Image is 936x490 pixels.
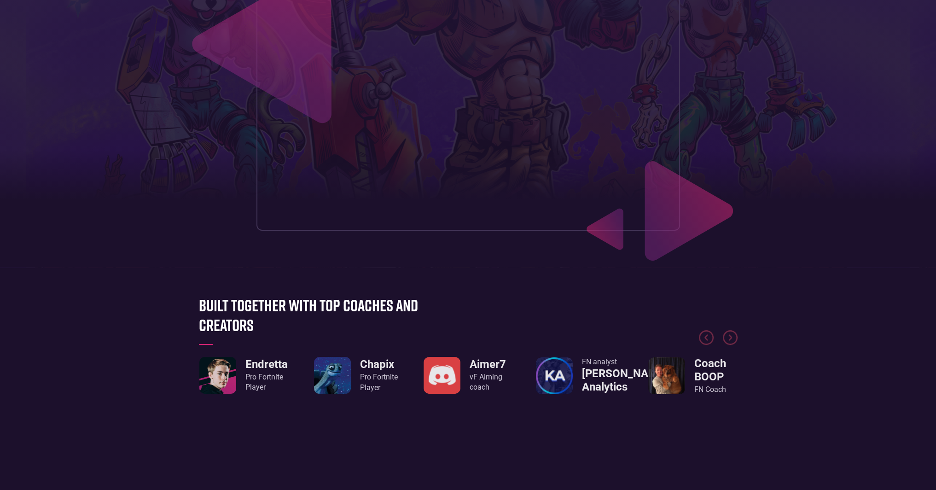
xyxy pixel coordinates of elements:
h3: Endretta [245,358,288,371]
a: ChapixPro FortnitePlayer [314,357,398,394]
h3: Aimer7 [470,358,513,371]
div: Pro Fortnite Player [245,372,288,393]
h3: Coach BOOP [694,357,738,384]
div: 3 / 8 [424,357,513,394]
div: FN Coach [694,385,738,395]
div: Next slide [723,330,738,345]
h3: [PERSON_NAME] Analytics [582,367,668,394]
a: FN analyst[PERSON_NAME] Analytics [536,357,625,395]
a: Aimer7vF Aiming coach [424,357,513,394]
div: Pro Fortnite Player [360,372,398,393]
div: FN analyst [582,357,668,367]
a: Coach BOOPFN Coach [648,357,738,395]
h3: Chapix [360,358,398,371]
div: 2 / 8 [311,357,401,394]
div: 1 / 8 [199,357,288,394]
div: 5 / 8 [648,357,738,395]
a: EndrettaPro FortnitePlayer [199,357,288,394]
div: Next slide [723,330,738,353]
div: Previous slide [699,330,714,353]
div: 4 / 8 [536,357,625,395]
div: vF Aiming coach [470,372,513,393]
